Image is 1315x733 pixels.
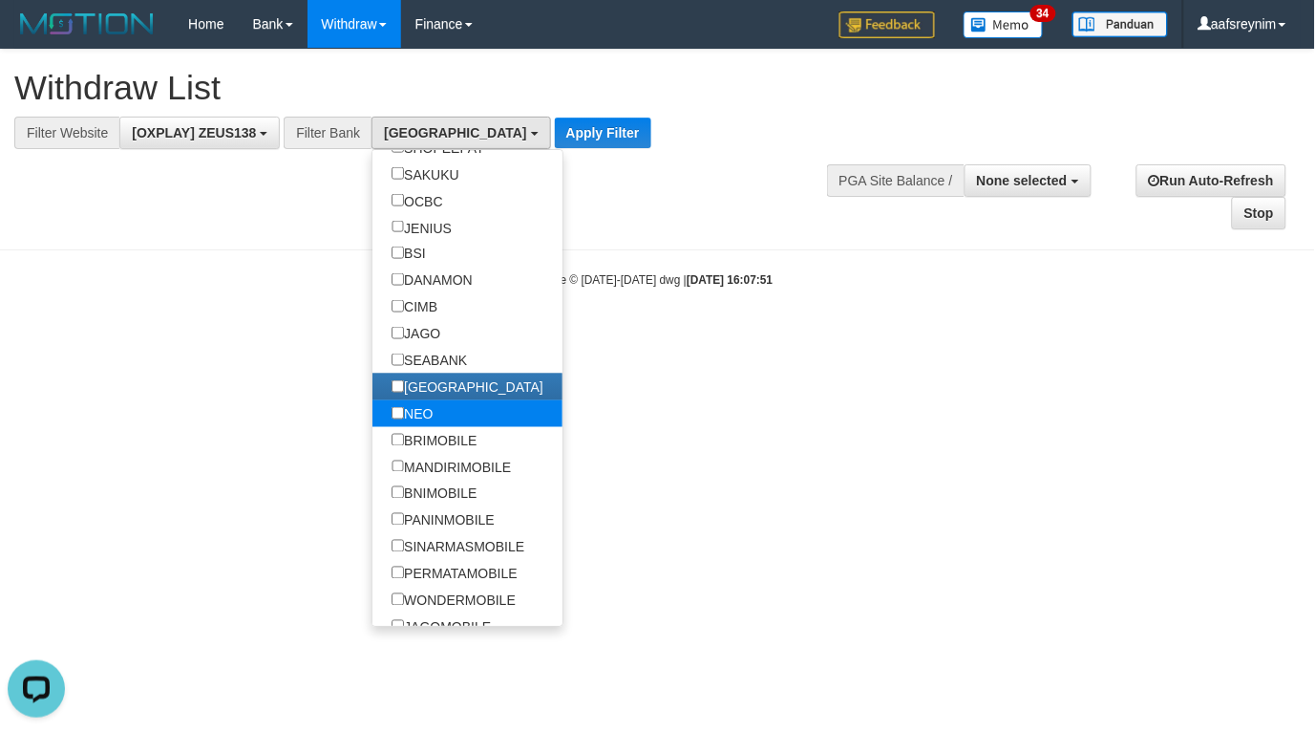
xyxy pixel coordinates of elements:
[392,354,404,366] input: SEABANK
[372,533,543,560] label: SINARMASMOBILE
[372,427,496,454] label: BRIMOBILE
[687,273,773,287] strong: [DATE] 16:07:51
[965,164,1092,197] button: None selected
[392,247,404,259] input: BSI
[555,118,651,148] button: Apply Filter
[392,540,404,552] input: SINARMASMOBILE
[392,300,404,313] input: CIMB
[372,267,491,293] label: DANAMON
[384,125,527,140] span: [GEOGRAPHIC_DATA]
[1136,164,1286,197] a: Run Auto-Refresh
[392,434,404,446] input: BRIMOBILE
[1072,11,1168,37] img: panduan.png
[372,454,530,481] label: MANDIRIMOBILE
[1030,5,1056,22] span: 34
[372,507,514,533] label: PANINMOBILE
[392,327,404,339] input: JAGO
[964,11,1044,38] img: Button%20Memo.svg
[392,513,404,526] input: PANINMOBILE
[119,117,280,149] button: [OXPLAY] ZEUS138
[371,117,550,149] button: [GEOGRAPHIC_DATA]
[372,560,536,587] label: PERMATAMOBILE
[392,221,404,233] input: JENIUS
[372,187,461,214] label: OCBC
[392,407,404,420] input: NEO
[372,374,562,400] label: [GEOGRAPHIC_DATA]
[372,214,471,241] label: JENIUS
[392,567,404,579] input: PERMATAMOBILE
[372,587,535,614] label: WONDERMOBILE
[372,320,459,347] label: JAGO
[8,8,65,65] button: Open LiveChat chat widget
[977,173,1068,188] span: None selected
[392,273,404,286] input: DANAMON
[392,167,404,180] input: SAKUKU
[372,347,486,374] label: SEABANK
[392,593,404,606] input: WONDERMOBILE
[372,161,477,187] label: SAKUKU
[372,293,456,320] label: CIMB
[372,480,496,507] label: BNIMOBILE
[372,614,510,640] label: JAGOMOBILE
[392,461,404,473] input: MANDIRIMOBILE
[392,620,404,633] input: JAGOMOBILE
[839,11,935,38] img: Feedback.jpg
[14,10,159,38] img: MOTION_logo.png
[14,117,119,149] div: Filter Website
[392,194,404,206] input: OCBC
[132,125,256,140] span: [OXPLAY] ZEUS138
[392,486,404,499] input: BNIMOBILE
[542,273,774,287] small: code © [DATE]-[DATE] dwg |
[1232,197,1286,229] a: Stop
[392,380,404,393] input: [GEOGRAPHIC_DATA]
[284,117,371,149] div: Filter Bank
[372,400,452,427] label: NEO
[827,164,965,197] div: PGA Site Balance /
[372,240,444,267] label: BSI
[14,69,858,107] h1: Withdraw List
